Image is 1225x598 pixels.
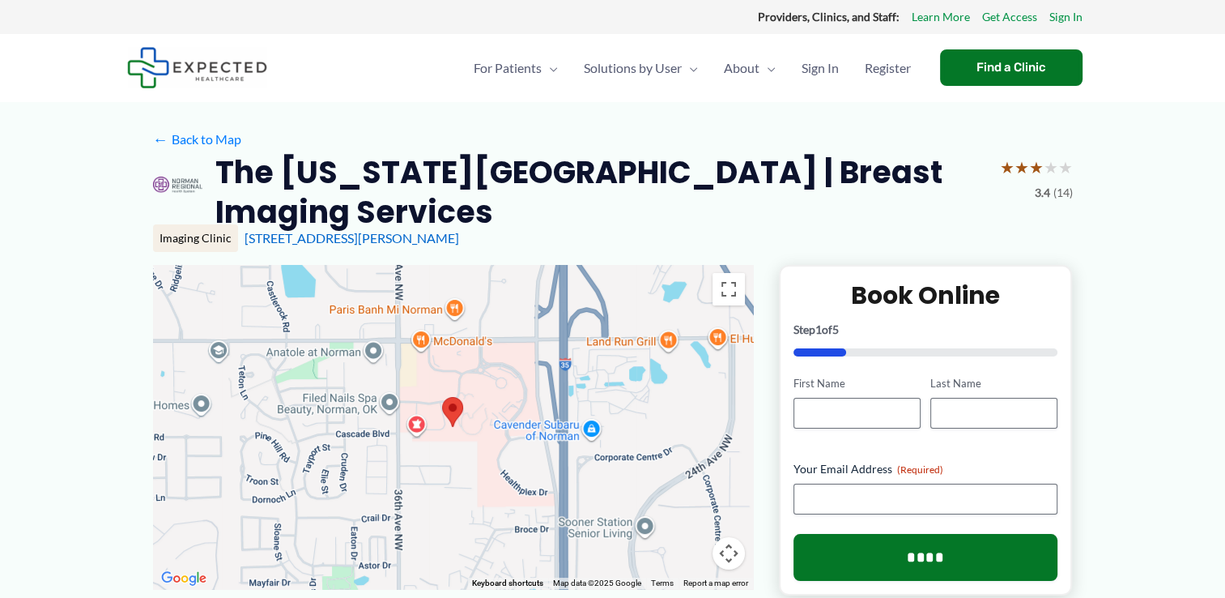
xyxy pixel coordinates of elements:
[157,568,211,589] img: Google
[584,40,682,96] span: Solutions by User
[682,40,698,96] span: Menu Toggle
[127,47,267,88] img: Expected Healthcare Logo - side, dark font, small
[1049,6,1083,28] a: Sign In
[1035,182,1050,203] span: 3.4
[472,578,543,589] button: Keyboard shortcuts
[553,579,641,587] span: Map data ©2025 Google
[793,461,1058,477] label: Your Email Address
[461,40,571,96] a: For PatientsMenu Toggle
[1000,152,1014,182] span: ★
[542,40,558,96] span: Menu Toggle
[832,322,839,336] span: 5
[724,40,759,96] span: About
[793,376,921,391] label: First Name
[793,324,1058,335] p: Step of
[802,40,839,96] span: Sign In
[1044,152,1058,182] span: ★
[793,280,1058,311] h2: Book Online
[759,40,776,96] span: Menu Toggle
[1053,182,1073,203] span: (14)
[1014,152,1029,182] span: ★
[930,376,1057,391] label: Last Name
[571,40,711,96] a: Solutions by UserMenu Toggle
[683,579,748,587] a: Report a map error
[912,6,970,28] a: Learn More
[789,40,852,96] a: Sign In
[852,40,924,96] a: Register
[865,40,911,96] span: Register
[153,127,241,152] a: ←Back to Map
[651,579,674,587] a: Terms (opens in new tab)
[1058,152,1073,182] span: ★
[474,40,542,96] span: For Patients
[215,152,987,233] h2: The [US_STATE][GEOGRAPHIC_DATA] | Breast Imaging Services
[712,537,745,570] button: Map camera controls
[1029,152,1044,182] span: ★
[245,230,459,246] a: [STREET_ADDRESS][PERSON_NAME]
[758,10,900,23] strong: Providers, Clinics, and Staff:
[153,131,168,147] span: ←
[940,49,1083,86] a: Find a Clinic
[815,322,822,336] span: 1
[897,463,943,476] span: (Required)
[712,273,745,305] button: Toggle fullscreen view
[153,224,238,252] div: Imaging Clinic
[982,6,1037,28] a: Get Access
[711,40,789,96] a: AboutMenu Toggle
[461,40,924,96] nav: Primary Site Navigation
[157,568,211,589] a: Open this area in Google Maps (opens a new window)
